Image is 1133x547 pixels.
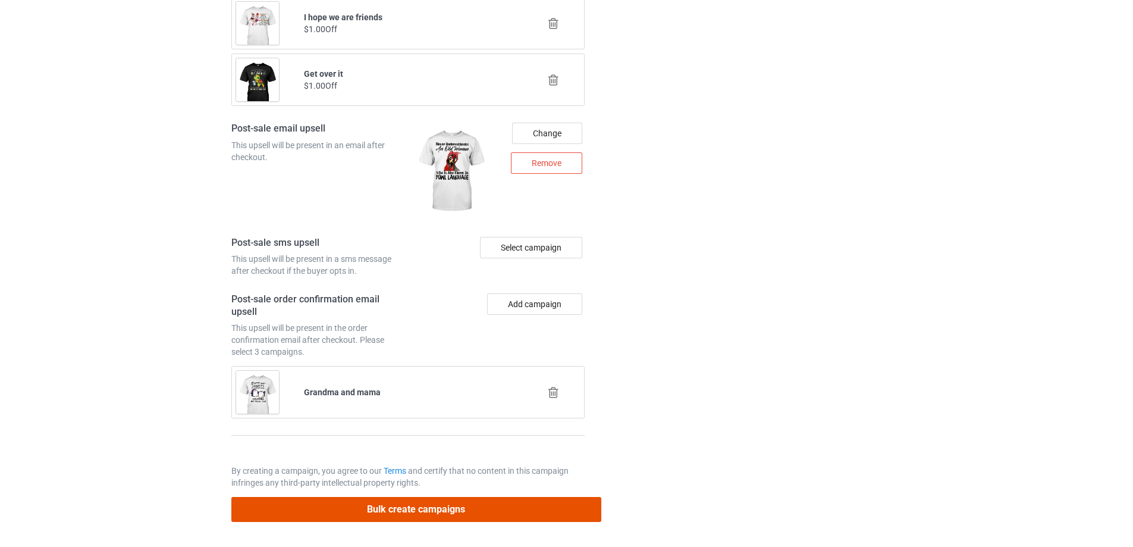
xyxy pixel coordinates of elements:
div: Select campaign [480,237,582,258]
div: $1.00 Off [304,23,513,35]
div: This upsell will be present in the order confirmation email after checkout. Please select 3 campa... [231,322,404,358]
b: Grandma and mama [304,387,381,397]
h4: Post-sale order confirmation email upsell [231,293,404,318]
p: By creating a campaign, you agree to our and certify that no content in this campaign infringes a... [231,465,585,489]
h4: Post-sale sms upsell [231,237,404,249]
b: Get over it [304,69,343,79]
b: I hope we are friends [304,12,382,22]
img: regular.jpg [412,123,490,220]
div: This upsell will be present in an email after checkout. [231,139,404,163]
a: Terms [384,466,406,476]
div: This upsell will be present in a sms message after checkout if the buyer opts in. [231,253,404,277]
div: $1.00 Off [304,80,513,92]
button: Add campaign [487,293,582,315]
div: Remove [511,152,582,174]
button: Bulk create campaigns [231,497,601,521]
h4: Post-sale email upsell [231,123,404,135]
div: Change [512,123,582,144]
